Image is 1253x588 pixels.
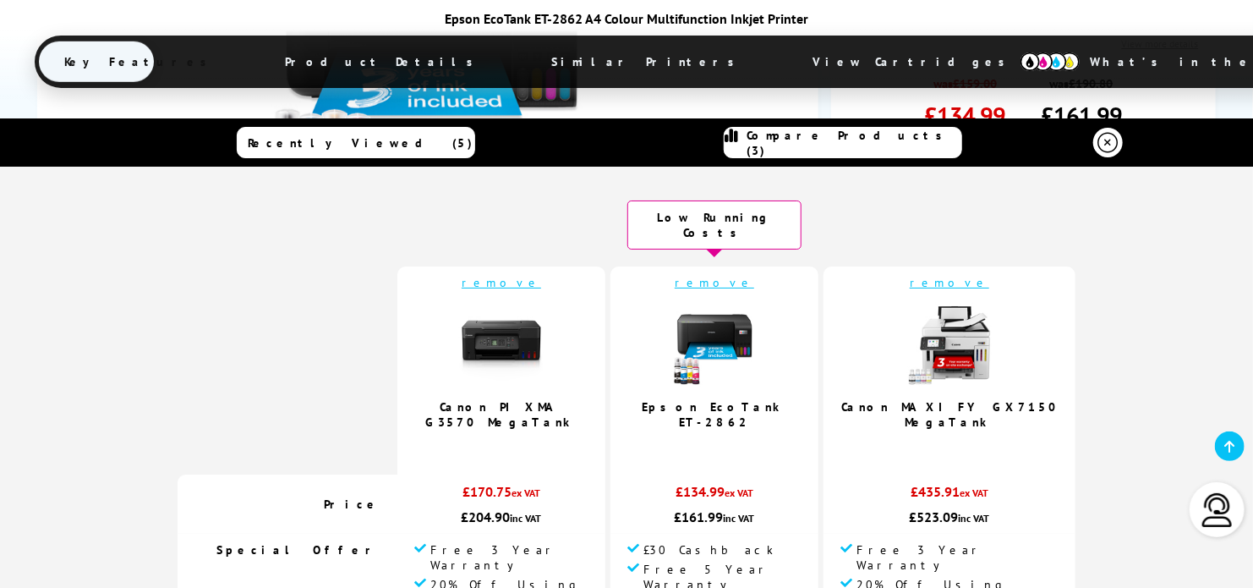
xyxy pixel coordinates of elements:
a: Canon MAXIFY GX7150 MegaTank [842,399,1058,430]
span: £134.99 [924,100,1005,131]
a: Recently Viewed (5) [237,127,475,158]
span: Similar Printers [526,41,769,82]
a: remove [910,275,989,290]
span: ex VAT [960,486,988,499]
span: Product Details [260,41,507,82]
span: £161.99 [1041,100,1122,131]
span: Free 3 Year Warranty [856,542,1059,573]
img: cmyk-icon.svg [1020,52,1080,71]
span: Free 3 Year Warranty [430,542,588,573]
span: inc VAT [511,512,542,525]
span: 5.0 [487,438,507,458]
span: Key Features [39,41,241,82]
a: Compare Products (3) [724,127,962,158]
span: / 5 [955,438,973,458]
img: Canon-PIXMA-G3570-Front-Main-Small.jpg [459,303,544,387]
a: remove [462,275,541,290]
div: £204.90 [414,508,588,525]
img: epson-et-2862-ink-included-small.jpg [672,303,757,387]
span: 5.0 [935,438,955,458]
span: Special Offer [216,542,380,558]
span: inc VAT [724,512,755,525]
a: remove [675,275,754,290]
div: Low Running Costs [627,201,802,250]
div: £161.99 [627,508,802,525]
a: Epson EcoTank ET-2862 [642,399,787,430]
div: £435.91 [840,483,1059,508]
span: / 5 [507,438,525,458]
span: Price [324,497,380,512]
img: canon-gx7150-3-year-warranty-small.jpg [907,303,992,387]
span: 4.8 [700,438,720,458]
span: View Cartridges [787,40,1046,84]
span: Recently Viewed (5) [248,135,473,151]
span: £30 Cashback [643,542,774,558]
div: £523.09 [840,508,1059,525]
span: Compare Products (3) [747,128,961,158]
span: / 5 [720,438,738,458]
span: ex VAT [512,486,540,499]
span: ex VAT [725,486,753,499]
span: inc VAT [959,512,990,525]
div: Epson EcoTank ET-2862 A4 Colour Multifunction Inkjet Printer [35,10,1218,27]
div: £170.75 [414,483,588,508]
img: user-headset-light.svg [1201,493,1234,527]
a: Canon PIXMA G3570 MegaTank [425,399,577,430]
div: £134.99 [627,483,802,508]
